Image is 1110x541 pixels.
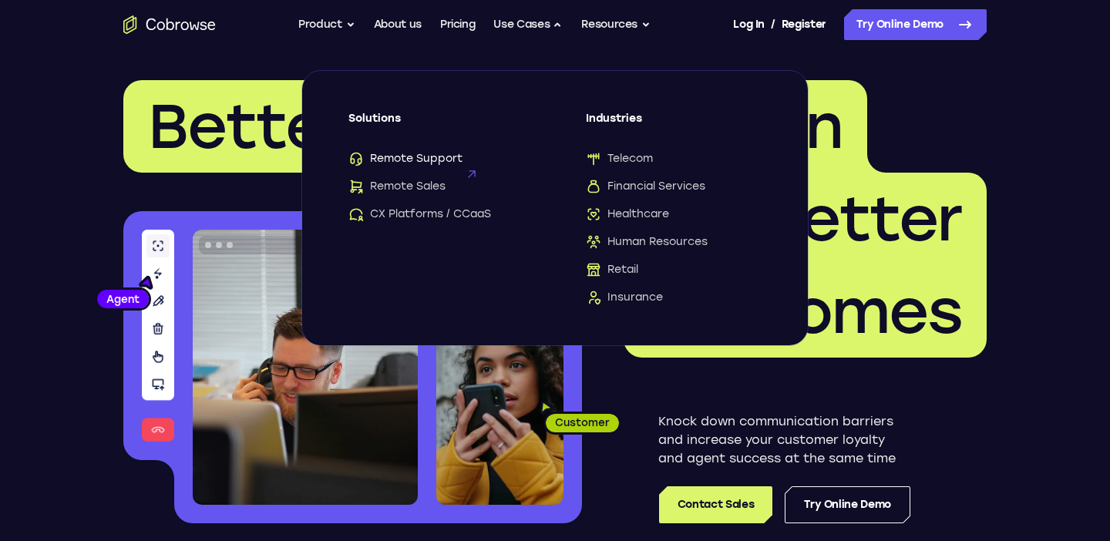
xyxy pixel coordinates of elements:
[586,262,638,277] span: Retail
[348,111,524,139] span: Solutions
[659,486,772,523] a: Contact Sales
[586,151,601,166] img: Telecom
[586,179,601,194] img: Financial Services
[348,207,524,222] a: CX Platforms / CCaaSCX Platforms / CCaaS
[844,9,987,40] a: Try Online Demo
[658,412,910,468] p: Knock down communication barriers and increase your customer loyalty and agent success at the sam...
[586,290,601,305] img: Insurance
[436,322,563,505] img: A customer holding their phone
[440,9,476,40] a: Pricing
[348,179,524,194] a: Remote SalesRemote Sales
[586,207,669,222] span: Healthcare
[348,151,524,166] a: Remote SupportRemote Support
[493,9,563,40] button: Use Cases
[586,234,762,250] a: Human ResourcesHuman Resources
[782,9,826,40] a: Register
[348,207,491,222] span: CX Platforms / CCaaS
[586,207,762,222] a: HealthcareHealthcare
[298,9,355,40] button: Product
[785,486,910,523] a: Try Online Demo
[348,179,364,194] img: Remote Sales
[771,15,775,34] span: /
[586,262,601,277] img: Retail
[348,179,446,194] span: Remote Sales
[586,179,705,194] span: Financial Services
[586,151,653,166] span: Telecom
[586,234,601,250] img: Human Resources
[581,9,651,40] button: Resources
[586,262,762,277] a: RetailRetail
[586,151,762,166] a: TelecomTelecom
[348,151,462,166] span: Remote Support
[148,89,843,163] span: Better communication
[733,9,764,40] a: Log In
[193,230,418,505] img: A customer support agent talking on the phone
[374,9,422,40] a: About us
[586,179,762,194] a: Financial ServicesFinancial Services
[348,207,364,222] img: CX Platforms / CCaaS
[586,111,762,139] span: Industries
[123,15,216,34] a: Go to the home page
[586,290,762,305] a: InsuranceInsurance
[348,151,364,166] img: Remote Support
[586,207,601,222] img: Healthcare
[586,290,663,305] span: Insurance
[586,234,708,250] span: Human Resources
